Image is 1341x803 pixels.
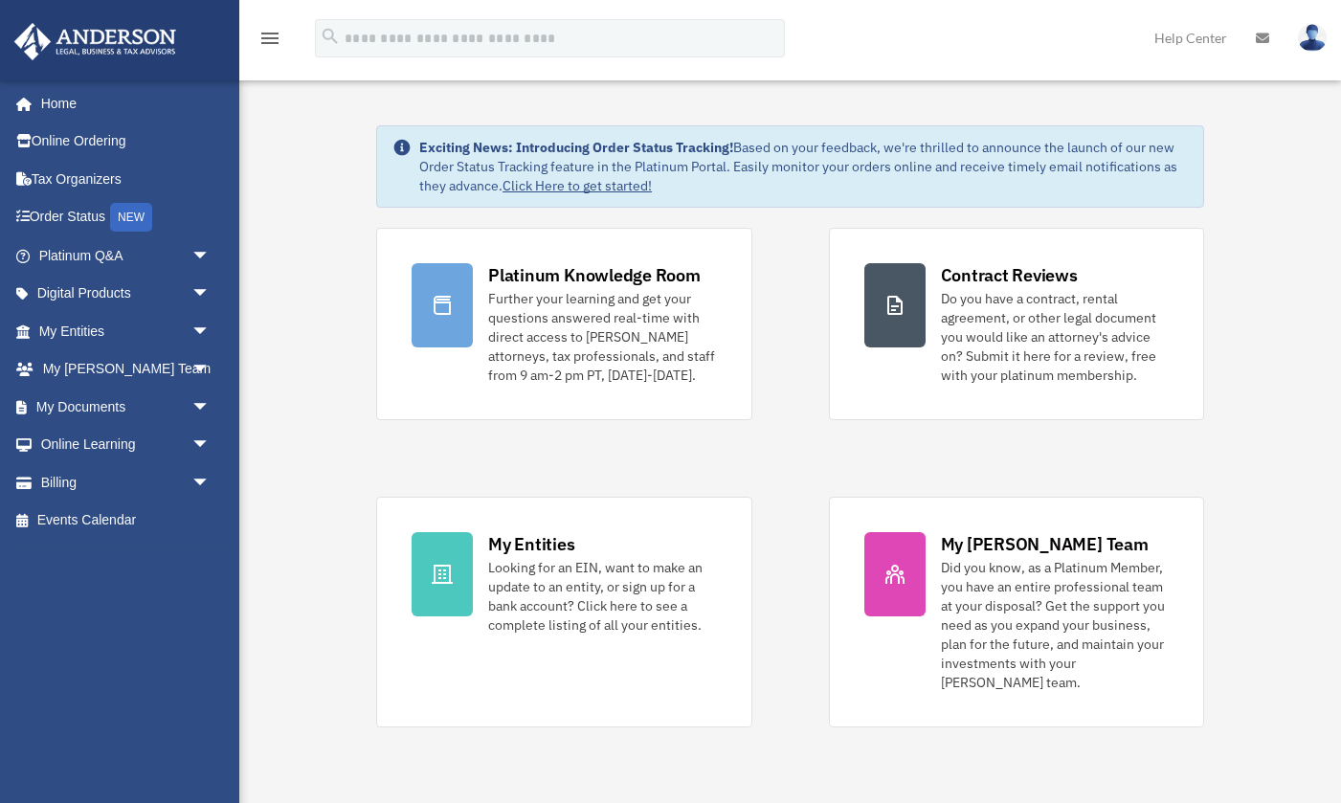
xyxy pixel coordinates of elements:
[376,228,751,420] a: Platinum Knowledge Room Further your learning and get your questions answered real-time with dire...
[488,558,716,635] div: Looking for an EIN, want to make an update to an entity, or sign up for a bank account? Click her...
[419,139,733,156] strong: Exciting News: Introducing Order Status Tracking!
[488,263,701,287] div: Platinum Knowledge Room
[829,228,1204,420] a: Contract Reviews Do you have a contract, rental agreement, or other legal document you would like...
[13,463,239,502] a: Billingarrow_drop_down
[191,426,230,465] span: arrow_drop_down
[258,33,281,50] a: menu
[191,350,230,390] span: arrow_drop_down
[829,497,1204,727] a: My [PERSON_NAME] Team Did you know, as a Platinum Member, you have an entire professional team at...
[488,289,716,385] div: Further your learning and get your questions answered real-time with direct access to [PERSON_NAM...
[419,138,1188,195] div: Based on your feedback, we're thrilled to announce the launch of our new Order Status Tracking fe...
[13,198,239,237] a: Order StatusNEW
[503,177,652,194] a: Click Here to get started!
[13,426,239,464] a: Online Learningarrow_drop_down
[191,463,230,502] span: arrow_drop_down
[941,558,1169,692] div: Did you know, as a Platinum Member, you have an entire professional team at your disposal? Get th...
[13,312,239,350] a: My Entitiesarrow_drop_down
[320,26,341,47] i: search
[941,263,1078,287] div: Contract Reviews
[13,160,239,198] a: Tax Organizers
[13,502,239,540] a: Events Calendar
[941,289,1169,385] div: Do you have a contract, rental agreement, or other legal document you would like an attorney's ad...
[258,27,281,50] i: menu
[191,312,230,351] span: arrow_drop_down
[13,236,239,275] a: Platinum Q&Aarrow_drop_down
[9,23,182,60] img: Anderson Advisors Platinum Portal
[1298,24,1327,52] img: User Pic
[191,236,230,276] span: arrow_drop_down
[13,275,239,313] a: Digital Productsarrow_drop_down
[488,532,574,556] div: My Entities
[110,203,152,232] div: NEW
[13,123,239,161] a: Online Ordering
[376,497,751,727] a: My Entities Looking for an EIN, want to make an update to an entity, or sign up for a bank accoun...
[13,388,239,426] a: My Documentsarrow_drop_down
[191,275,230,314] span: arrow_drop_down
[13,350,239,389] a: My [PERSON_NAME] Teamarrow_drop_down
[941,532,1149,556] div: My [PERSON_NAME] Team
[191,388,230,427] span: arrow_drop_down
[13,84,230,123] a: Home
